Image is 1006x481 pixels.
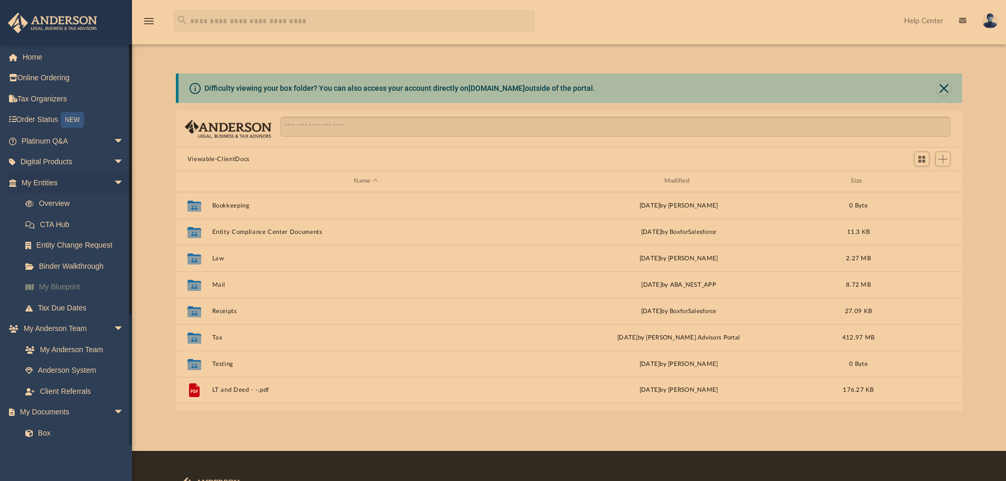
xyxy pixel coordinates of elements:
span: 176.27 KB [843,387,873,393]
button: Viewable-ClientDocs [187,155,250,164]
div: [DATE] by BoxforSalesforce [524,227,832,237]
a: Tax Due Dates [15,297,140,318]
div: [DATE] by [PERSON_NAME] [524,359,832,369]
span: 0 Byte [849,361,868,366]
div: [DATE] by ABA_NEST_APP [524,280,832,289]
span: 0 Byte [849,202,868,208]
a: My Anderson Teamarrow_drop_down [7,318,135,339]
button: Tax [212,334,520,341]
button: Mail [212,281,520,288]
div: grid [176,192,963,411]
div: [DATE] by [PERSON_NAME] [524,201,832,210]
div: [DATE] by BoxforSalesforce [524,306,832,316]
a: Entity Change Request [15,235,140,256]
span: 27.09 KB [845,308,872,314]
img: Anderson Advisors Platinum Portal [5,13,100,33]
a: Meeting Minutes [15,444,135,465]
span: 2.27 MB [846,255,871,261]
span: 8.72 MB [846,281,871,287]
a: Anderson System [15,360,135,381]
button: LT and Deed - -.pdf [212,386,520,393]
span: arrow_drop_down [114,172,135,194]
a: Order StatusNEW [7,109,140,131]
a: [DOMAIN_NAME] [468,84,525,92]
a: menu [143,20,155,27]
div: id [884,176,958,186]
div: Size [837,176,879,186]
button: Entity Compliance Center Documents [212,229,520,235]
button: Close [936,81,951,96]
div: [DATE] by [PERSON_NAME] Advisors Portal [524,333,832,342]
span: arrow_drop_down [114,152,135,173]
a: My Anderson Team [15,339,129,360]
i: menu [143,15,155,27]
a: Online Ordering [7,68,140,89]
a: Home [7,46,140,68]
div: Difficulty viewing your box folder? You can also access your account directly on outside of the p... [204,83,595,94]
button: Testing [212,361,520,367]
button: Receipts [212,308,520,315]
a: Tax Organizers [7,88,140,109]
span: 11.3 KB [847,229,870,234]
a: Overview [15,193,140,214]
img: User Pic [982,13,998,29]
div: [DATE] by [PERSON_NAME] [524,385,832,395]
span: arrow_drop_down [114,318,135,340]
button: Switch to Grid View [914,152,930,166]
button: Add [935,152,951,166]
div: NEW [61,112,84,128]
div: [DATE] by [PERSON_NAME] [524,253,832,263]
button: Law [212,255,520,262]
span: arrow_drop_down [114,402,135,423]
input: Search files and folders [280,117,951,137]
i: search [176,14,188,26]
a: Digital Productsarrow_drop_down [7,152,140,173]
a: Client Referrals [15,381,135,402]
a: My Blueprint [15,277,140,298]
a: Binder Walkthrough [15,256,140,277]
a: My Entitiesarrow_drop_down [7,172,140,193]
button: Bookkeeping [212,202,520,209]
span: 412.97 MB [842,334,875,340]
div: Modified [524,176,833,186]
a: Box [15,422,129,444]
span: arrow_drop_down [114,130,135,152]
a: Platinum Q&Aarrow_drop_down [7,130,140,152]
div: Name [211,176,520,186]
a: CTA Hub [15,214,140,235]
a: My Documentsarrow_drop_down [7,402,135,423]
div: id [181,176,207,186]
